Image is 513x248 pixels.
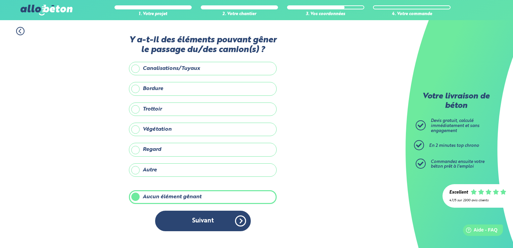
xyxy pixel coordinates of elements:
label: Bordure [129,82,277,95]
div: 1. Votre projet [114,12,192,17]
label: Trottoir [129,102,277,116]
label: Végétation [129,123,277,136]
label: Autre [129,163,277,177]
div: 2. Votre chantier [201,12,278,17]
iframe: Help widget launcher [453,222,506,241]
label: Regard [129,143,277,156]
button: Suivant [155,211,251,231]
div: 3. Vos coordonnées [287,12,364,17]
div: 4. Votre commande [373,12,450,17]
label: Canalisations/Tuyaux [129,62,277,75]
img: allobéton [20,5,72,15]
label: Y a-t-il des éléments pouvant gêner le passage du/des camion(s) ? [129,35,277,55]
label: Aucun élément gênant [129,190,277,204]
